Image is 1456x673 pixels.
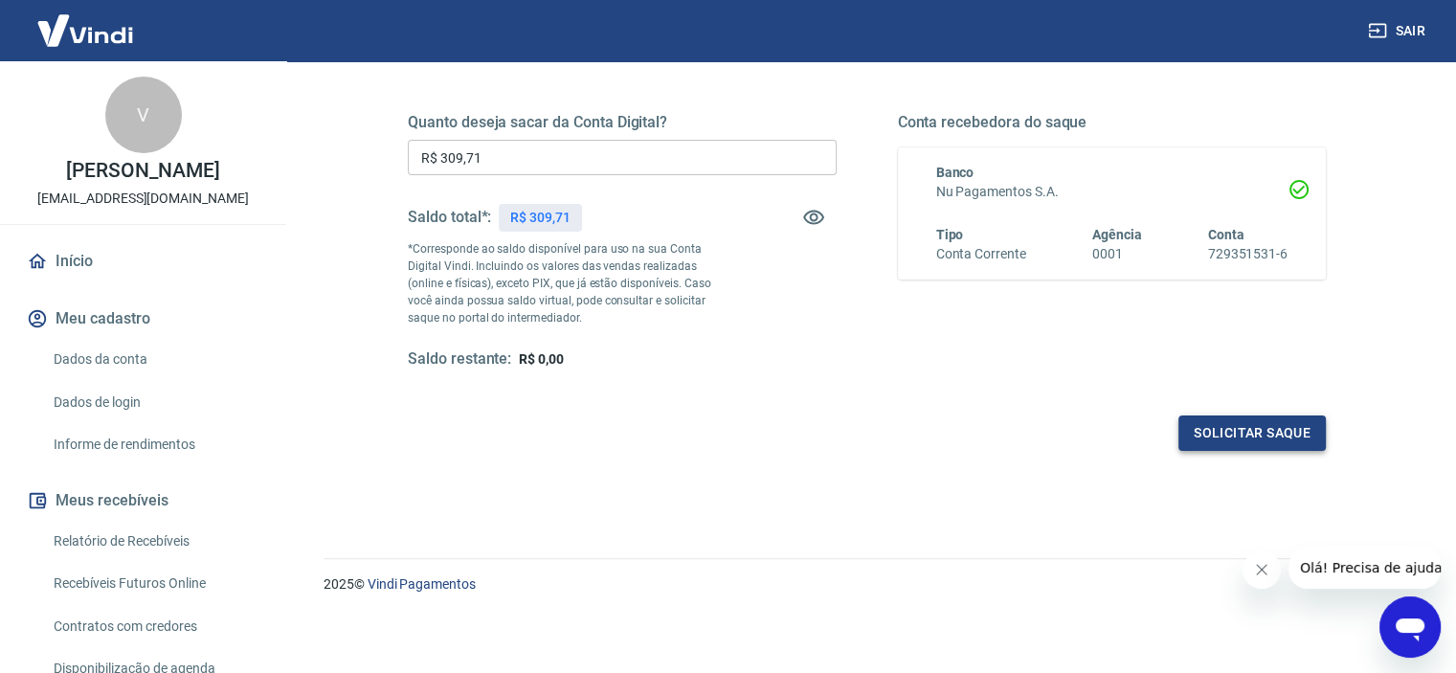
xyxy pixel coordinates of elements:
[11,13,161,29] span: Olá! Precisa de ajuda?
[66,161,219,181] p: [PERSON_NAME]
[368,576,476,592] a: Vindi Pagamentos
[105,77,182,153] div: V
[519,351,564,367] span: R$ 0,00
[1208,244,1288,264] h6: 729351531-6
[408,113,837,132] h5: Quanto deseja sacar da Conta Digital?
[46,340,263,379] a: Dados da conta
[510,208,571,228] p: R$ 309,71
[46,564,263,603] a: Recebíveis Futuros Online
[23,240,263,282] a: Início
[23,480,263,522] button: Meus recebíveis
[1379,596,1441,658] iframe: Botão para abrir a janela de mensagens
[46,607,263,646] a: Contratos com credores
[1243,550,1281,589] iframe: Fechar mensagem
[324,574,1410,594] p: 2025 ©
[408,349,511,370] h5: Saldo restante:
[1364,13,1433,49] button: Sair
[408,208,491,227] h5: Saldo total*:
[1178,415,1326,451] button: Solicitar saque
[1288,547,1441,589] iframe: Mensagem da empresa
[1092,244,1142,264] h6: 0001
[46,522,263,561] a: Relatório de Recebíveis
[37,189,249,209] p: [EMAIL_ADDRESS][DOMAIN_NAME]
[936,227,964,242] span: Tipo
[46,425,263,464] a: Informe de rendimentos
[23,298,263,340] button: Meu cadastro
[936,244,1026,264] h6: Conta Corrente
[1208,227,1244,242] span: Conta
[46,383,263,422] a: Dados de login
[898,113,1327,132] h5: Conta recebedora do saque
[936,182,1288,202] h6: Nu Pagamentos S.A.
[408,240,729,326] p: *Corresponde ao saldo disponível para uso na sua Conta Digital Vindi. Incluindo os valores das ve...
[936,165,974,180] span: Banco
[1092,227,1142,242] span: Agência
[23,1,147,59] img: Vindi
